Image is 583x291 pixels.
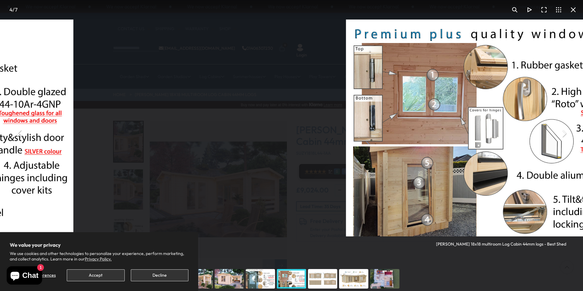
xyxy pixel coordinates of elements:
[10,251,188,262] p: We use cookies and other technologies to personalize your experience, perform marketing, and coll...
[5,266,44,286] inbox-online-store-chat: Shopify online store chat
[551,2,566,17] button: Toggle thumbnails
[9,6,13,13] span: 4
[556,126,571,141] button: Next
[2,2,24,17] div: /
[12,126,27,141] button: Previous
[85,256,112,262] a: Privacy Policy.
[507,2,522,17] button: Toggle zoom level
[10,242,188,248] h2: We value your privacy
[67,269,124,281] button: Accept
[566,2,581,17] button: Close
[15,6,18,13] span: 7
[131,269,188,281] button: Decline
[436,236,566,247] div: [PERSON_NAME] 18x18 multiroom Log Cabin 44mm logs - Best Shed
